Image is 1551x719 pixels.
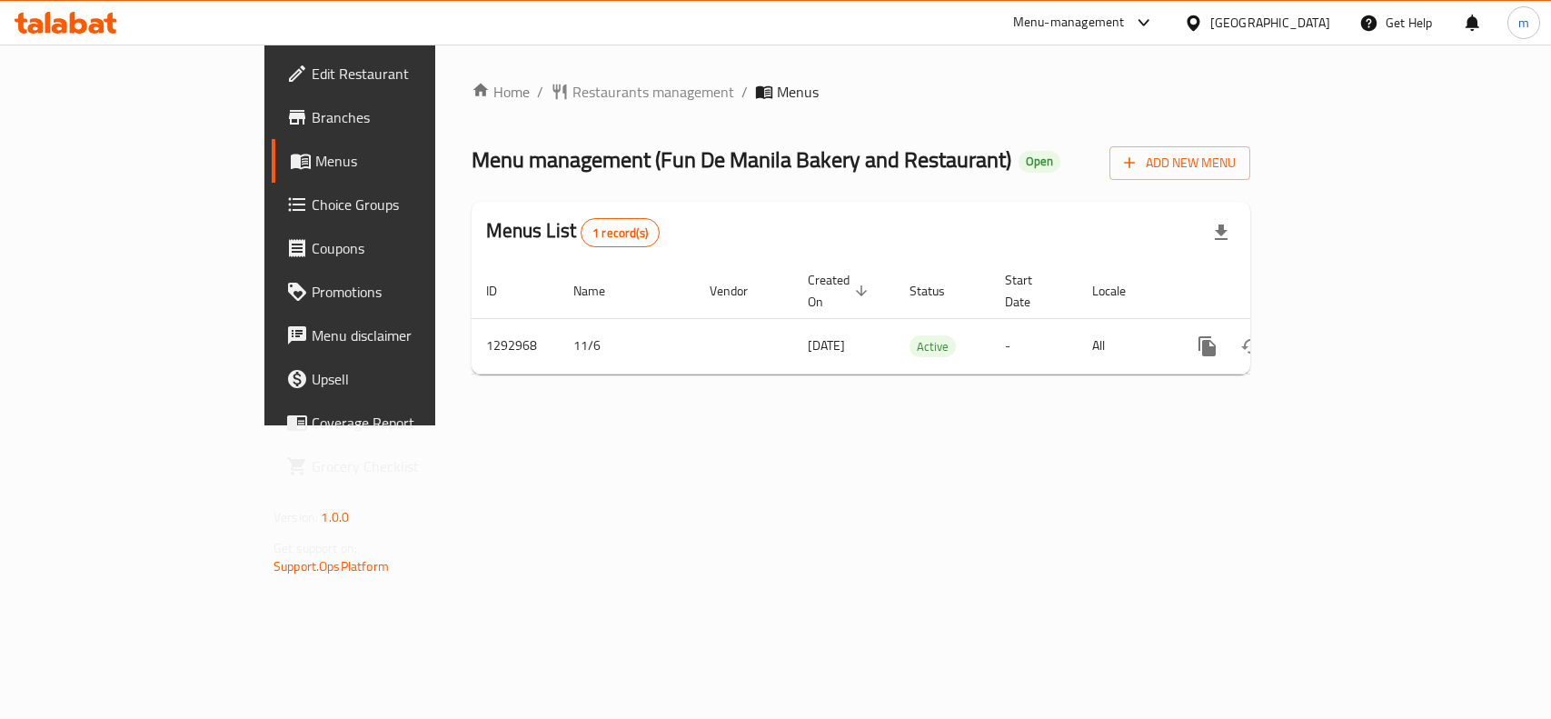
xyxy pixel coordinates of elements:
span: Start Date [1005,269,1056,313]
span: 1 record(s) [582,225,659,242]
span: Add New Menu [1124,152,1236,175]
span: Get support on: [273,536,357,560]
a: Promotions [272,270,523,314]
a: Grocery Checklist [272,444,523,488]
div: Total records count [581,218,660,247]
span: Locale [1092,280,1149,302]
span: Open [1019,154,1060,169]
span: Grocery Checklist [312,455,509,477]
div: Open [1019,151,1060,173]
span: Choice Groups [312,194,509,215]
a: Coverage Report [272,401,523,444]
span: Upsell [312,368,509,390]
button: Change Status [1229,325,1273,368]
div: Active [910,335,956,357]
td: All [1078,318,1171,374]
span: m [1518,13,1529,33]
span: Version: [273,505,318,529]
th: Actions [1171,264,1375,319]
span: Active [910,336,956,357]
nav: breadcrumb [472,81,1250,103]
span: Menu management ( Fun De Manila Bakery and Restaurant ) [472,139,1011,180]
span: Vendor [710,280,771,302]
span: ID [486,280,521,302]
span: Restaurants management [572,81,734,103]
span: Coupons [312,237,509,259]
span: Coverage Report [312,412,509,434]
td: 11/6 [559,318,695,374]
div: Export file [1199,211,1243,255]
a: Menu disclaimer [272,314,523,357]
a: Edit Restaurant [272,52,523,95]
li: / [741,81,748,103]
a: Restaurants management [551,81,734,103]
span: Created On [808,269,873,313]
a: Branches [272,95,523,139]
a: Support.OpsPlatform [273,554,389,578]
button: more [1186,325,1229,368]
a: Upsell [272,357,523,401]
h2: Menus List [486,217,660,247]
div: [GEOGRAPHIC_DATA] [1210,13,1330,33]
span: Promotions [312,281,509,303]
span: 1.0.0 [321,505,349,529]
span: Menus [315,150,509,172]
a: Coupons [272,226,523,270]
span: Status [910,280,969,302]
span: Menus [777,81,819,103]
span: Branches [312,106,509,128]
button: Add New Menu [1109,146,1250,180]
table: enhanced table [472,264,1375,374]
a: Menus [272,139,523,183]
span: Name [573,280,629,302]
span: [DATE] [808,334,845,357]
div: Menu-management [1013,12,1125,34]
td: - [990,318,1078,374]
span: Menu disclaimer [312,325,509,346]
span: Edit Restaurant [312,63,509,85]
li: / [537,81,543,103]
a: Choice Groups [272,183,523,226]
